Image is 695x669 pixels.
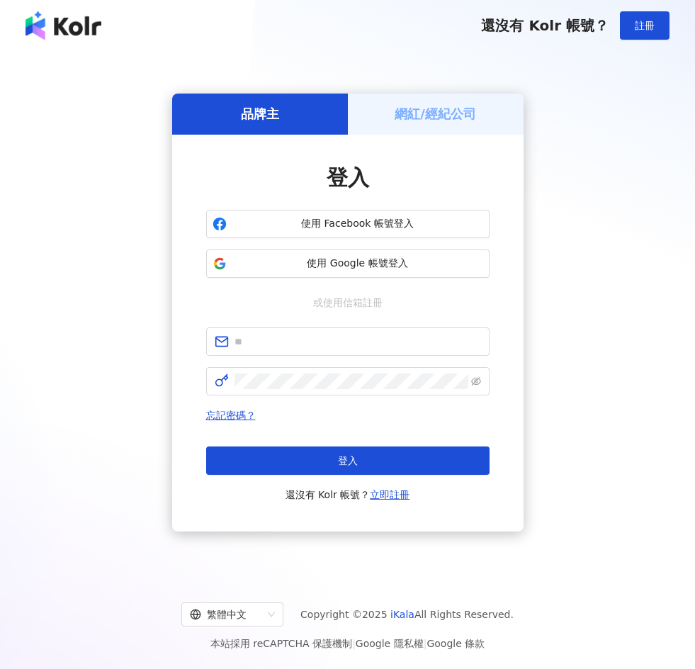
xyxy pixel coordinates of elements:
a: 忘記密碼？ [206,410,256,421]
h5: 網紅/經紀公司 [395,105,476,123]
span: 使用 Facebook 帳號登入 [232,217,483,231]
button: 登入 [206,446,490,475]
a: iKala [390,609,414,620]
span: eye-invisible [471,376,481,386]
span: 登入 [327,165,369,190]
button: 註冊 [620,11,669,40]
a: Google 隱私權 [356,638,424,649]
span: | [352,638,356,649]
span: Copyright © 2025 All Rights Reserved. [300,606,514,623]
span: 註冊 [635,20,655,31]
span: 本站採用 reCAPTCHA 保護機制 [210,635,485,652]
a: Google 條款 [426,638,485,649]
img: logo [26,11,101,40]
span: 或使用信箱註冊 [303,295,392,310]
button: 使用 Google 帳號登入 [206,249,490,278]
div: 繁體中文 [190,603,262,626]
button: 使用 Facebook 帳號登入 [206,210,490,238]
span: 登入 [338,455,358,466]
span: 還沒有 Kolr 帳號？ [481,17,609,34]
span: | [424,638,427,649]
span: 還沒有 Kolr 帳號？ [286,486,410,503]
a: 立即註冊 [370,489,409,500]
span: 使用 Google 帳號登入 [232,257,483,271]
h5: 品牌主 [241,105,279,123]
